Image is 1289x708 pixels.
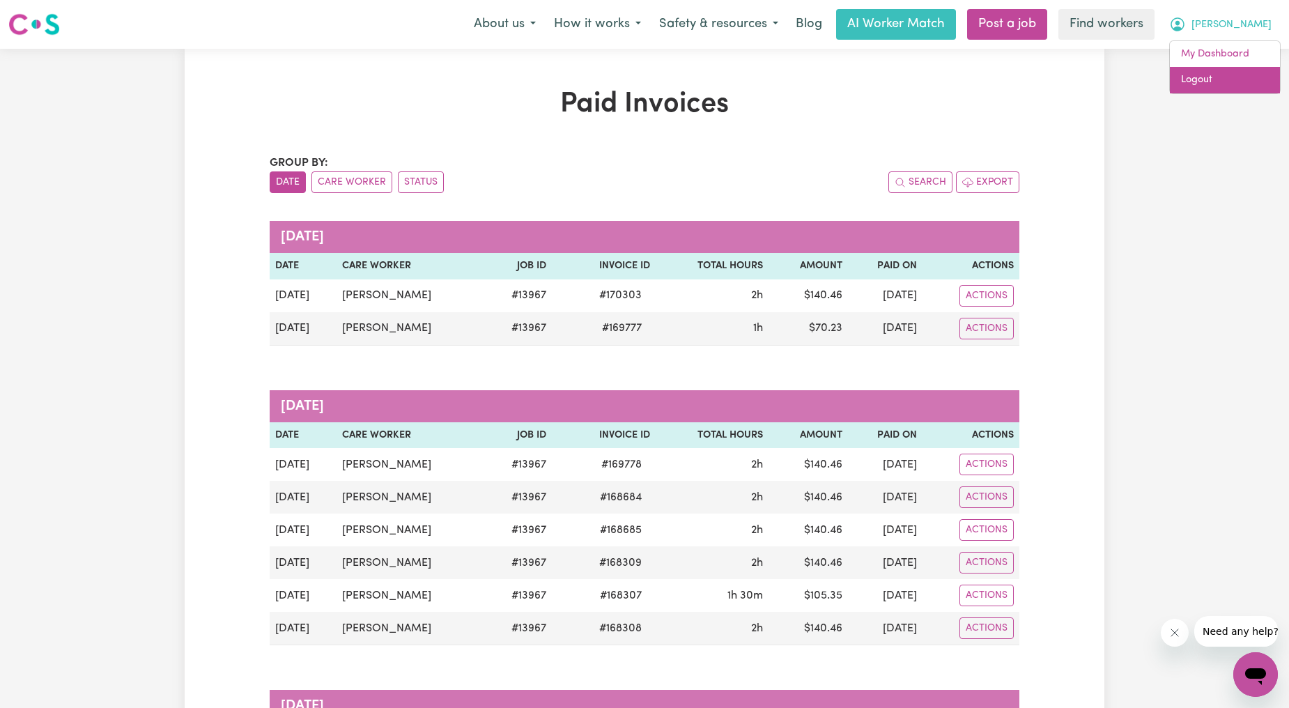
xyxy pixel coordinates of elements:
div: My Account [1169,40,1281,94]
td: [DATE] [270,514,337,546]
button: My Account [1160,10,1281,39]
span: 2 hours [751,459,763,470]
td: $ 140.46 [769,514,847,546]
th: Care Worker [337,253,484,279]
td: [PERSON_NAME] [337,579,484,612]
button: Export [956,171,1019,193]
td: # 13967 [484,312,552,346]
td: [PERSON_NAME] [337,612,484,645]
button: Search [888,171,952,193]
span: 2 hours [751,557,763,569]
td: $ 140.46 [769,612,847,645]
td: # 13967 [484,448,552,481]
td: [DATE] [270,579,337,612]
th: Date [270,253,337,279]
th: Amount [769,422,847,449]
th: Job ID [484,253,552,279]
button: Actions [959,285,1014,307]
td: [DATE] [270,612,337,645]
td: [DATE] [848,612,923,645]
span: 1 hour [753,323,763,334]
span: 2 hours [751,290,763,301]
span: 2 hours [751,525,763,536]
span: Group by: [270,157,328,169]
a: Post a job [967,9,1047,40]
button: sort invoices by care worker [311,171,392,193]
iframe: Close message [1161,619,1189,647]
td: $ 105.35 [769,579,847,612]
td: # 13967 [484,279,552,312]
span: # 170303 [591,287,650,304]
td: [DATE] [848,448,923,481]
th: Paid On [848,253,923,279]
td: # 13967 [484,612,552,645]
a: Blog [787,9,831,40]
span: 2 hours [751,492,763,503]
td: [PERSON_NAME] [337,546,484,579]
button: Actions [959,318,1014,339]
button: Actions [959,486,1014,508]
th: Invoice ID [552,422,656,449]
th: Actions [923,422,1019,449]
span: # 168307 [592,587,650,604]
span: # 168685 [592,522,650,539]
a: Logout [1170,67,1280,93]
td: # 13967 [484,546,552,579]
td: [DATE] [848,279,923,312]
th: Total Hours [656,253,769,279]
span: 2 hours [751,623,763,634]
button: Safety & resources [650,10,787,39]
span: # 169778 [593,456,650,473]
button: Actions [959,585,1014,606]
th: Date [270,422,337,449]
button: sort invoices by paid status [398,171,444,193]
caption: [DATE] [270,390,1019,422]
td: $ 140.46 [769,546,847,579]
td: # 13967 [484,579,552,612]
span: # 169777 [594,320,650,337]
td: [DATE] [270,546,337,579]
th: Care Worker [337,422,484,449]
th: Invoice ID [552,253,656,279]
td: $ 140.46 [769,279,847,312]
button: How it works [545,10,650,39]
button: sort invoices by date [270,171,306,193]
td: [PERSON_NAME] [337,312,484,346]
td: $ 140.46 [769,481,847,514]
td: [PERSON_NAME] [337,481,484,514]
a: My Dashboard [1170,41,1280,68]
span: # 168309 [591,555,650,571]
td: [PERSON_NAME] [337,514,484,546]
td: # 13967 [484,481,552,514]
span: 1 hour 30 minutes [727,590,763,601]
img: Careseekers logo [8,12,60,37]
button: Actions [959,454,1014,475]
td: [DATE] [848,514,923,546]
td: [DATE] [270,481,337,514]
button: Actions [959,519,1014,541]
span: # 168308 [591,620,650,637]
th: Amount [769,253,847,279]
span: Need any help? [8,10,84,21]
iframe: Message from company [1194,616,1278,647]
td: [PERSON_NAME] [337,279,484,312]
span: [PERSON_NAME] [1191,17,1272,33]
td: # 13967 [484,514,552,546]
a: AI Worker Match [836,9,956,40]
iframe: Button to launch messaging window [1233,652,1278,697]
th: Total Hours [656,422,769,449]
a: Find workers [1058,9,1155,40]
td: [DATE] [270,312,337,346]
span: # 168684 [592,489,650,506]
td: [DATE] [848,546,923,579]
td: [PERSON_NAME] [337,448,484,481]
a: Careseekers logo [8,8,60,40]
button: About us [465,10,545,39]
caption: [DATE] [270,221,1019,253]
button: Actions [959,552,1014,574]
td: $ 70.23 [769,312,847,346]
td: [DATE] [848,579,923,612]
th: Actions [923,253,1019,279]
td: [DATE] [270,448,337,481]
td: $ 140.46 [769,448,847,481]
